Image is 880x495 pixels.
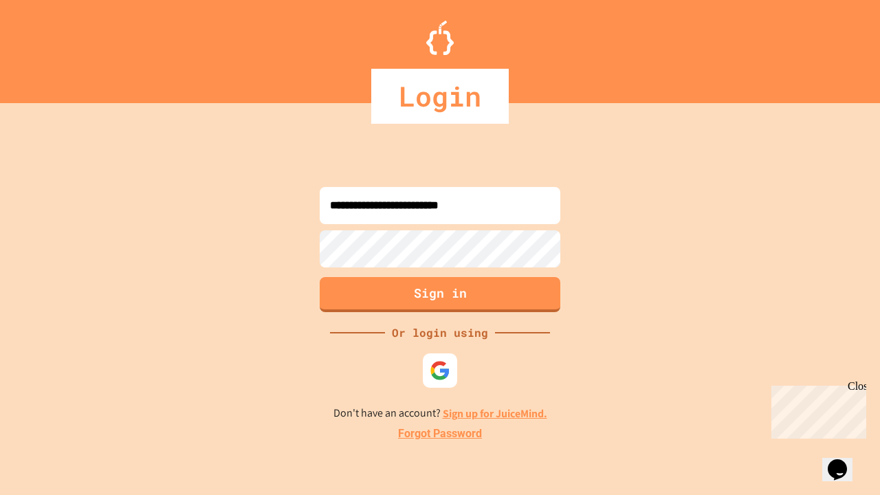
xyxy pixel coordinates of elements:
img: google-icon.svg [430,360,450,381]
div: Or login using [385,324,495,341]
img: Logo.svg [426,21,454,55]
button: Sign in [320,277,560,312]
div: Chat with us now!Close [5,5,95,87]
div: Login [371,69,509,124]
p: Don't have an account? [333,405,547,422]
a: Sign up for JuiceMind. [443,406,547,421]
iframe: chat widget [766,380,866,439]
a: Forgot Password [398,426,482,442]
iframe: chat widget [822,440,866,481]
